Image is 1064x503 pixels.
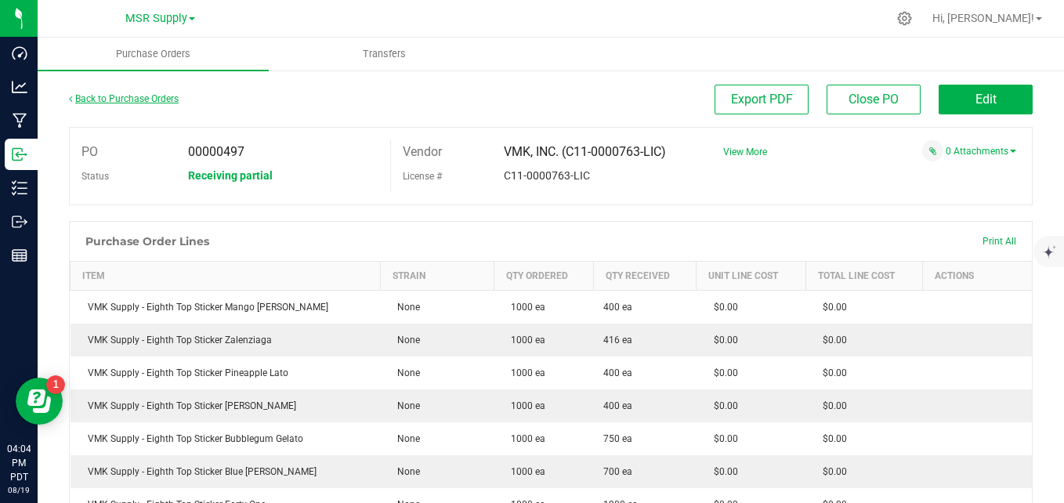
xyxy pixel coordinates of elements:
span: Export PDF [731,92,793,107]
label: License # [403,165,442,188]
span: $0.00 [706,335,738,346]
th: Qty Ordered [494,262,594,291]
span: $0.00 [815,335,847,346]
p: 04:04 PM PDT [7,442,31,484]
button: Close PO [827,85,921,114]
a: Purchase Orders [38,38,269,71]
span: $0.00 [706,302,738,313]
span: 1000 ea [503,367,545,378]
div: VMK Supply - Eighth Top Sticker Mango [PERSON_NAME] [80,300,371,314]
span: $0.00 [706,367,738,378]
span: $0.00 [706,400,738,411]
th: Item [71,262,381,291]
span: 1000 ea [503,335,545,346]
a: Back to Purchase Orders [69,93,179,104]
span: VMK, INC. (C11-0000763-LIC) [504,144,666,159]
inline-svg: Analytics [12,79,27,95]
span: $0.00 [815,466,847,477]
inline-svg: Inbound [12,147,27,162]
span: Close PO [849,92,899,107]
span: 1000 ea [503,302,545,313]
p: 08/19 [7,484,31,496]
span: 00000497 [188,144,244,159]
span: None [389,400,420,411]
span: $0.00 [706,466,738,477]
span: $0.00 [706,433,738,444]
span: 700 ea [603,465,632,479]
div: Manage settings [895,11,914,26]
span: $0.00 [815,302,847,313]
a: 0 Attachments [946,146,1016,157]
span: MSR Supply [125,12,187,25]
label: Status [81,165,109,188]
span: None [389,433,420,444]
span: Print All [983,236,1016,247]
iframe: Resource center unread badge [46,375,65,394]
span: None [389,466,420,477]
span: 1000 ea [503,400,545,411]
span: 750 ea [603,432,632,446]
th: Total Line Cost [805,262,923,291]
span: None [389,367,420,378]
inline-svg: Manufacturing [12,113,27,128]
span: C11-0000763-LIC [504,169,590,182]
inline-svg: Outbound [12,214,27,230]
h1: Purchase Order Lines [85,235,209,248]
div: VMK Supply - Eighth Top Sticker Pineapple Lato [80,366,371,380]
span: 400 ea [603,300,632,314]
span: Receiving partial [188,169,273,182]
iframe: Resource center [16,378,63,425]
span: 1000 ea [503,433,545,444]
span: $0.00 [815,433,847,444]
a: View More [723,147,767,157]
span: Attach a document [922,140,943,161]
span: None [389,335,420,346]
span: Hi, [PERSON_NAME]! [932,12,1034,24]
th: Actions [923,262,1032,291]
th: Qty Received [594,262,697,291]
inline-svg: Inventory [12,180,27,196]
inline-svg: Reports [12,248,27,263]
inline-svg: Dashboard [12,45,27,61]
th: Unit Line Cost [697,262,805,291]
span: Transfers [342,47,427,61]
div: VMK Supply - Eighth Top Sticker Bubblegum Gelato [80,432,371,446]
div: VMK Supply - Eighth Top Sticker [PERSON_NAME] [80,399,371,413]
span: 1000 ea [503,466,545,477]
label: Vendor [403,140,442,164]
span: 400 ea [603,399,632,413]
label: PO [81,140,98,164]
span: Purchase Orders [95,47,212,61]
span: Edit [975,92,997,107]
a: Transfers [269,38,500,71]
span: 416 ea [603,333,632,347]
div: VMK Supply - Eighth Top Sticker Zalenziaga [80,333,371,347]
span: $0.00 [815,367,847,378]
button: Edit [939,85,1033,114]
span: $0.00 [815,400,847,411]
th: Strain [380,262,494,291]
div: VMK Supply - Eighth Top Sticker Blue [PERSON_NAME] [80,465,371,479]
span: 400 ea [603,366,632,380]
span: None [389,302,420,313]
button: Export PDF [715,85,809,114]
